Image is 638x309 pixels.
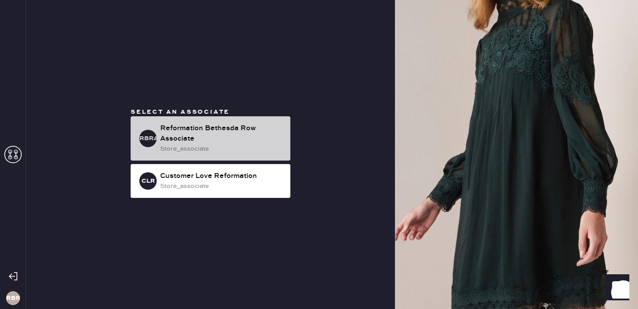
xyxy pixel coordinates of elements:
[131,108,230,116] span: Select an associate
[160,144,283,154] div: store_associate
[160,171,283,181] div: Customer Love Reformation
[139,135,157,141] h3: RBRA
[160,123,283,144] div: Reformation Bethesda Row Associate
[160,181,283,191] div: store_associate
[597,270,634,307] iframe: Front Chat
[141,178,155,184] h3: CLR
[6,295,20,301] h3: RBR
